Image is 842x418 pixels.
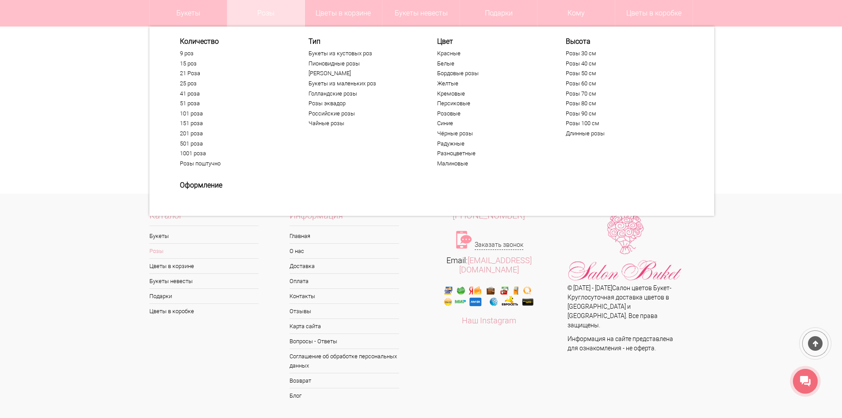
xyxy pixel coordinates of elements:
a: Розы 70 см [566,90,674,97]
a: 1001 роза [180,150,289,157]
a: Заказать звонок [475,240,523,250]
a: Розы 40 см [566,60,674,67]
a: 51 роза [180,100,289,107]
a: Желтые [437,80,546,87]
a: Возврат [290,373,399,388]
a: Цветы в коробке [149,304,259,318]
a: Синие [437,120,546,127]
div: Email: [421,256,557,274]
a: Малиновые [437,160,546,167]
a: 21 Роза [180,70,289,77]
a: 15 роз [180,60,289,67]
a: Российские розы [309,110,417,117]
a: [PHONE_NUMBER] [421,211,557,220]
a: Розы 60 см [566,80,674,87]
a: Цветы в корзине [149,259,259,273]
a: Розы [149,244,259,258]
span: Цвет [437,37,546,46]
a: Отзывы [290,304,399,318]
a: Чёрные розы [437,130,546,137]
a: Букеты невесты [149,274,259,288]
a: Розы 50 см [566,70,674,77]
a: Блог [290,388,399,403]
a: Длинные розы [566,130,674,137]
a: Контакты [290,289,399,303]
a: Радужные [437,140,546,147]
a: О нас [290,244,399,258]
a: Розовые [437,110,546,117]
a: Разноцветные [437,150,546,157]
a: Персиковые [437,100,546,107]
a: 41 роза [180,90,289,97]
a: Подарки [149,289,259,303]
a: Голландские розы [309,90,417,97]
a: Розы поштучно [180,160,289,167]
a: [PERSON_NAME] [309,70,417,77]
a: 101 роза [180,110,289,117]
a: Главная [290,229,399,243]
span: Высота [566,37,674,46]
span: Тип [309,37,417,46]
a: Пионовидные розы [309,60,417,67]
a: Вопросы - Ответы [290,334,399,349]
a: Красные [437,50,546,57]
a: 9 роз [180,50,289,57]
a: 151 роза [180,120,289,127]
a: 501 роза [180,140,289,147]
a: Белые [437,60,546,67]
a: 25 роз [180,80,289,87]
a: [EMAIL_ADDRESS][DOMAIN_NAME] [459,256,532,274]
a: Чайные розы [309,120,417,127]
span: Каталог [149,211,259,226]
a: Розы 90 см [566,110,674,117]
a: Розы 30 см [566,50,674,57]
a: Розы 80 см [566,100,674,107]
a: Кремовые [437,90,546,97]
a: Букеты из кустовых роз [309,50,417,57]
a: Розы эквадор [309,100,417,107]
span: Информация на сайте представлена для ознакомления - не оферта. [568,335,673,352]
a: 201 роза [180,130,289,137]
span: Количество [180,37,289,46]
a: Наш Instagram [462,316,516,325]
span: Информация [290,211,399,226]
a: Оплата [290,274,399,288]
a: Букеты из маленьких роз [309,80,417,87]
a: Соглашение об обработке персональных данных [290,349,399,373]
img: Цветы Нижний Новгород [568,211,682,284]
a: Доставка [290,259,399,273]
span: Оформление [180,181,289,189]
a: Букеты [149,229,259,243]
a: Карта сайта [290,319,399,334]
span: © [DATE] - [DATE] - Круглосуточная доставка цветов в [GEOGRAPHIC_DATA] и [GEOGRAPHIC_DATA]. Все п... [568,284,671,329]
a: Салон цветов Букет [612,284,670,291]
a: Розы 100 см [566,120,674,127]
a: Бордовые розы [437,70,546,77]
